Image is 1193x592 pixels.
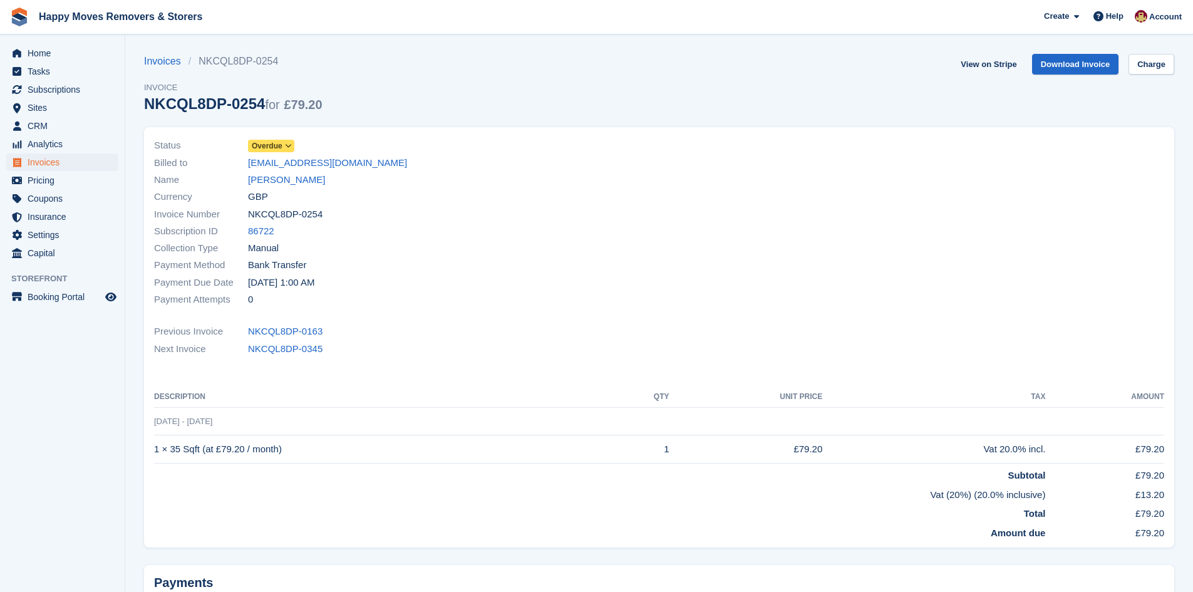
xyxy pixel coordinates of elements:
span: Name [154,173,248,187]
span: Subscription ID [154,224,248,239]
a: menu [6,135,118,153]
a: menu [6,117,118,135]
a: Invoices [144,54,189,69]
th: QTY [614,387,669,407]
span: £79.20 [284,98,322,112]
span: Overdue [252,140,282,152]
a: Overdue [248,138,294,153]
span: Pricing [28,172,103,189]
a: Happy Moves Removers & Storers [34,6,207,27]
a: menu [6,81,118,98]
a: 86722 [248,224,274,239]
span: Previous Invoice [154,325,248,339]
span: Billed to [154,156,248,170]
a: [EMAIL_ADDRESS][DOMAIN_NAME] [248,156,407,170]
span: CRM [28,117,103,135]
span: Payment Method [154,258,248,273]
span: Collection Type [154,241,248,256]
span: Help [1106,10,1123,23]
a: menu [6,99,118,117]
span: Insurance [28,208,103,226]
span: Payment Due Date [154,276,248,290]
td: £79.20 [1045,435,1164,464]
span: Next Invoice [154,342,248,356]
span: [DATE] - [DATE] [154,417,212,426]
span: Invoices [28,153,103,171]
span: Status [154,138,248,153]
a: Charge [1128,54,1174,75]
td: £79.20 [1045,521,1164,541]
span: 0 [248,293,253,307]
span: Payment Attempts [154,293,248,307]
a: menu [6,190,118,207]
th: Unit Price [669,387,823,407]
span: Analytics [28,135,103,153]
span: Home [28,44,103,62]
div: Vat 20.0% incl. [822,442,1045,457]
span: Booking Portal [28,288,103,306]
span: Bank Transfer [248,258,306,273]
img: stora-icon-8386f47178a22dfd0bd8f6a31ec36ba5ce8667c1dd55bd0f319d3a0aa187defe.svg [10,8,29,26]
td: 1 [614,435,669,464]
a: menu [6,244,118,262]
span: Create [1044,10,1069,23]
strong: Amount due [991,527,1046,538]
a: NKCQL8DP-0345 [248,342,323,356]
a: Preview store [103,289,118,304]
span: for [265,98,279,112]
span: NKCQL8DP-0254 [248,207,323,222]
td: £79.20 [1045,502,1164,521]
span: Invoice [144,81,323,94]
a: [PERSON_NAME] [248,173,325,187]
span: GBP [248,190,268,204]
span: Subscriptions [28,81,103,98]
img: Steven Fry [1135,10,1147,23]
th: Description [154,387,614,407]
a: menu [6,226,118,244]
h2: Payments [154,575,1164,591]
span: Sites [28,99,103,117]
a: NKCQL8DP-0163 [248,325,323,339]
td: Vat (20%) (20.0% inclusive) [154,483,1045,502]
th: Amount [1045,387,1164,407]
th: Tax [822,387,1045,407]
span: Account [1149,11,1182,23]
time: 2025-08-01 00:00:00 UTC [248,276,314,290]
span: Currency [154,190,248,204]
td: 1 × 35 Sqft (at £79.20 / month) [154,435,614,464]
span: Manual [248,241,279,256]
span: Settings [28,226,103,244]
span: Capital [28,244,103,262]
a: Download Invoice [1032,54,1119,75]
a: menu [6,208,118,226]
td: £13.20 [1045,483,1164,502]
a: menu [6,153,118,171]
span: Coupons [28,190,103,207]
div: NKCQL8DP-0254 [144,95,323,112]
a: menu [6,63,118,80]
a: menu [6,288,118,306]
a: View on Stripe [956,54,1021,75]
span: Invoice Number [154,207,248,222]
strong: Subtotal [1008,470,1045,480]
strong: Total [1024,508,1046,519]
td: £79.20 [669,435,823,464]
a: menu [6,44,118,62]
span: Tasks [28,63,103,80]
nav: breadcrumbs [144,54,323,69]
span: Storefront [11,273,125,285]
td: £79.20 [1045,464,1164,483]
a: menu [6,172,118,189]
